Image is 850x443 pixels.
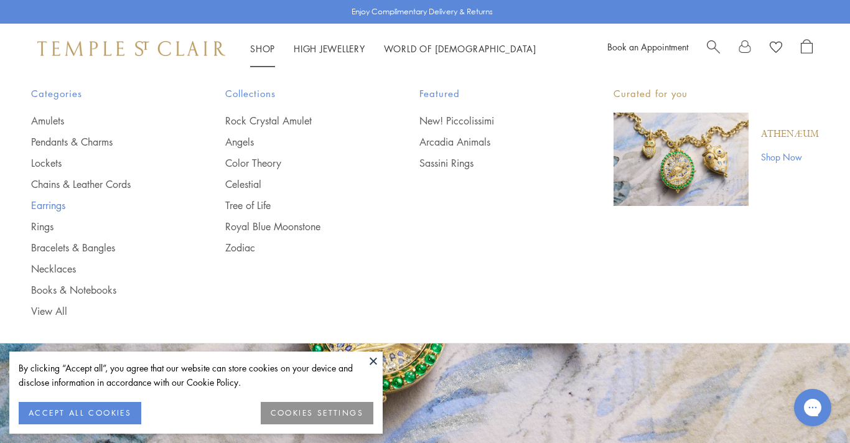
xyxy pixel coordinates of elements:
[225,135,370,149] a: Angels
[225,177,370,191] a: Celestial
[31,135,175,149] a: Pendants & Charms
[225,114,370,128] a: Rock Crystal Amulet
[294,42,365,55] a: High JewelleryHigh Jewellery
[384,42,536,55] a: World of [DEMOGRAPHIC_DATA]World of [DEMOGRAPHIC_DATA]
[801,39,813,58] a: Open Shopping Bag
[37,41,225,56] img: Temple St. Clair
[225,86,370,101] span: Collections
[31,177,175,191] a: Chains & Leather Cords
[419,114,564,128] a: New! Piccolissimi
[614,86,819,101] p: Curated for you
[31,198,175,212] a: Earrings
[419,86,564,101] span: Featured
[761,150,819,164] a: Shop Now
[250,42,275,55] a: ShopShop
[225,241,370,254] a: Zodiac
[225,220,370,233] a: Royal Blue Moonstone
[261,402,373,424] button: COOKIES SETTINGS
[250,41,536,57] nav: Main navigation
[31,114,175,128] a: Amulets
[31,220,175,233] a: Rings
[225,156,370,170] a: Color Theory
[225,198,370,212] a: Tree of Life
[31,241,175,254] a: Bracelets & Bangles
[607,40,688,53] a: Book an Appointment
[19,402,141,424] button: ACCEPT ALL COOKIES
[19,361,373,389] div: By clicking “Accept all”, you agree that our website can store cookies on your device and disclos...
[31,86,175,101] span: Categories
[31,262,175,276] a: Necklaces
[31,156,175,170] a: Lockets
[31,304,175,318] a: View All
[707,39,720,58] a: Search
[761,128,819,141] a: Athenæum
[770,39,782,58] a: View Wishlist
[419,156,564,170] a: Sassini Rings
[31,283,175,297] a: Books & Notebooks
[788,385,838,431] iframe: Gorgias live chat messenger
[419,135,564,149] a: Arcadia Animals
[352,6,493,18] p: Enjoy Complimentary Delivery & Returns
